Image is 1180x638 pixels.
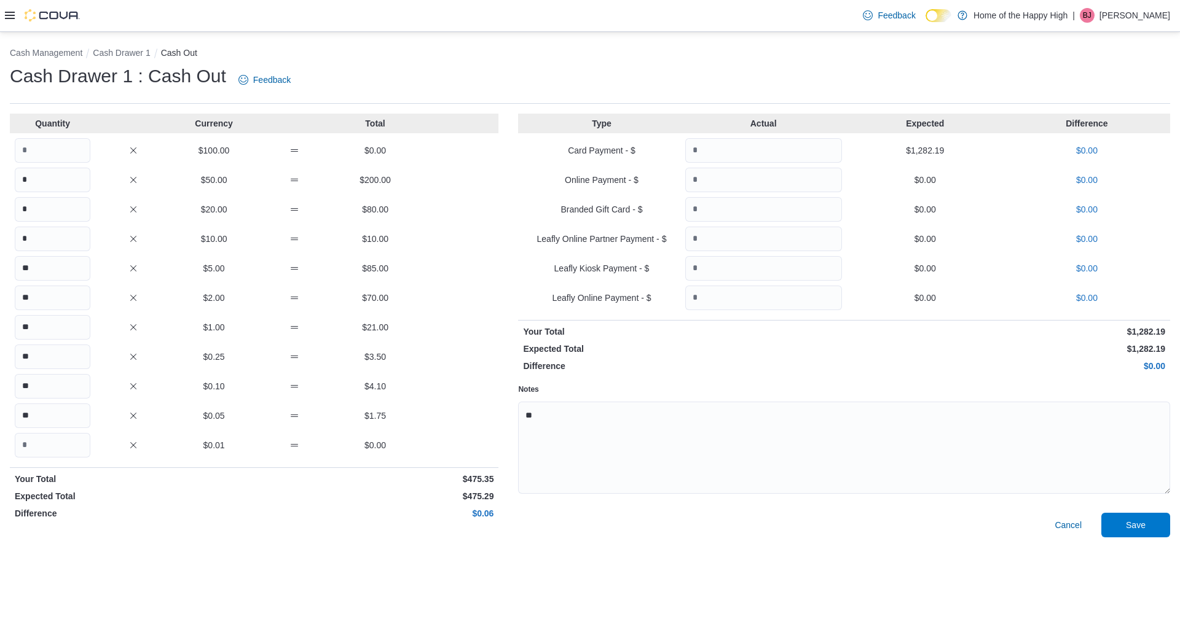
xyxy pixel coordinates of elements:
p: $0.00 [1009,174,1165,186]
p: $0.25 [176,351,251,363]
input: Quantity [15,433,90,457]
p: $21.00 [337,321,413,333]
p: $5.00 [176,262,251,274]
button: Cash Out [161,48,197,58]
input: Quantity [15,256,90,281]
p: $10.00 [337,233,413,245]
p: $1,282.19 [847,325,1165,338]
p: Actual [685,117,842,130]
p: Difference [15,507,252,519]
input: Quantity [685,227,842,251]
p: $0.00 [1009,233,1165,245]
p: Card Payment - $ [523,144,680,157]
p: $0.00 [847,174,1004,186]
p: $1,282.19 [847,144,1004,157]
p: Difference [523,360,841,372]
p: $2.00 [176,292,251,304]
p: $0.00 [337,144,413,157]
p: $0.00 [1009,262,1165,274]
p: $200.00 [337,174,413,186]
input: Dark Mode [926,9,951,22]
a: Feedback [858,3,920,28]
span: Feedback [253,74,291,86]
span: BJ [1083,8,1091,23]
p: $20.00 [176,203,251,216]
p: Expected Total [523,343,841,355]
p: Difference [1009,117,1165,130]
p: Leafly Online Partner Payment - $ [523,233,680,245]
p: Leafly Online Payment - $ [523,292,680,304]
p: Your Total [15,473,252,485]
p: Online Payment - $ [523,174,680,186]
p: $80.00 [337,203,413,216]
p: $0.00 [1009,292,1165,304]
span: Cancel [1055,519,1082,531]
input: Quantity [685,168,842,192]
input: Quantity [15,403,90,428]
a: Feedback [234,68,296,92]
p: Leafly Kiosk Payment - $ [523,262,680,274]
p: Total [337,117,413,130]
h1: Cash Drawer 1 : Cash Out [10,64,226,88]
p: $10.00 [176,233,251,245]
div: Brock Jekill [1080,8,1095,23]
input: Quantity [685,138,842,163]
p: $3.50 [337,351,413,363]
p: $475.29 [257,490,494,502]
p: $0.10 [176,380,251,392]
p: $100.00 [176,144,251,157]
p: $0.00 [847,203,1004,216]
p: | [1072,8,1075,23]
span: Feedback [878,9,915,21]
input: Quantity [15,227,90,251]
input: Quantity [15,138,90,163]
input: Quantity [685,256,842,281]
p: $4.10 [337,380,413,392]
p: $0.00 [847,233,1004,245]
p: Quantity [15,117,90,130]
p: Home of the Happy High [974,8,1068,23]
p: $0.00 [1009,203,1165,216]
input: Quantity [15,344,90,369]
button: Cancel [1050,513,1087,537]
button: Cash Management [10,48,82,58]
label: Notes [518,384,538,394]
nav: An example of EuiBreadcrumbs [10,47,1170,61]
span: Dark Mode [926,22,926,23]
p: $0.01 [176,439,251,451]
input: Quantity [685,197,842,222]
input: Quantity [15,315,90,340]
p: Your Total [523,325,841,338]
p: Currency [176,117,251,130]
input: Quantity [15,197,90,222]
p: $1.00 [176,321,251,333]
p: $0.00 [1009,144,1165,157]
span: Save [1126,519,1146,531]
p: $85.00 [337,262,413,274]
p: $0.00 [337,439,413,451]
p: Branded Gift Card - $ [523,203,680,216]
img: Cova [25,9,80,21]
input: Quantity [685,286,842,310]
p: $0.00 [847,262,1004,274]
p: $0.00 [847,360,1165,372]
p: $475.35 [257,473,494,485]
input: Quantity [15,168,90,192]
button: Save [1101,513,1170,537]
p: $70.00 [337,292,413,304]
p: Expected [847,117,1004,130]
p: $0.06 [257,507,494,519]
p: $1.75 [337,410,413,422]
button: Cash Drawer 1 [93,48,150,58]
input: Quantity [15,374,90,399]
p: Expected Total [15,490,252,502]
p: $50.00 [176,174,251,186]
input: Quantity [15,286,90,310]
p: [PERSON_NAME] [1099,8,1170,23]
p: $1,282.19 [847,343,1165,355]
p: Type [523,117,680,130]
p: $0.05 [176,410,251,422]
p: $0.00 [847,292,1004,304]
